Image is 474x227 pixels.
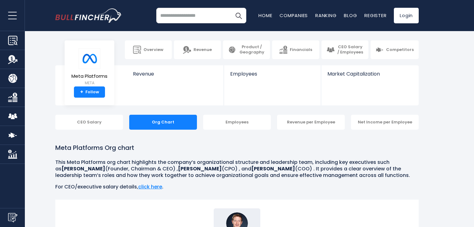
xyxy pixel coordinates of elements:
[386,47,414,53] span: Competitors
[178,165,222,172] b: [PERSON_NAME]
[272,40,319,59] a: Financials
[258,12,272,19] a: Home
[194,47,212,53] span: Revenue
[223,40,270,59] a: Product / Geography
[138,183,162,190] a: click here
[230,71,314,77] span: Employees
[280,12,308,19] a: Companies
[71,48,108,87] a: Meta Platforms META
[125,40,172,59] a: Overview
[62,165,105,172] b: [PERSON_NAME]
[351,115,419,130] div: Net Income per Employee
[74,86,105,98] a: +Follow
[344,12,357,19] a: Blog
[321,65,418,87] a: Market Capitalization
[174,40,221,59] a: Revenue
[394,8,419,23] a: Login
[290,47,312,53] span: Financials
[224,65,321,87] a: Employees
[315,12,336,19] a: Ranking
[55,8,122,23] a: Go to homepage
[80,89,83,95] strong: +
[71,74,107,79] span: Meta Platforms
[231,8,246,23] button: Search
[133,71,218,77] span: Revenue
[371,40,419,59] a: Competitors
[129,115,197,130] div: Org Chart
[55,143,419,152] h1: Meta Platforms Org chart
[71,80,107,86] small: META
[364,12,386,19] a: Register
[55,184,419,190] p: For CEO/executive salary details, .
[144,47,163,53] span: Overview
[277,115,345,130] div: Revenue per Employee
[55,8,122,23] img: bullfincher logo
[321,40,368,59] a: CEO Salary / Employees
[55,115,123,130] div: CEO Salary
[337,44,363,55] span: CEO Salary / Employees
[327,71,412,77] span: Market Capitalization
[251,165,295,172] b: [PERSON_NAME]
[127,65,224,87] a: Revenue
[239,44,265,55] span: Product / Geography
[55,159,419,178] p: This Meta Platforms org chart highlights the company’s organizational structure and leadership te...
[203,115,271,130] div: Employees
